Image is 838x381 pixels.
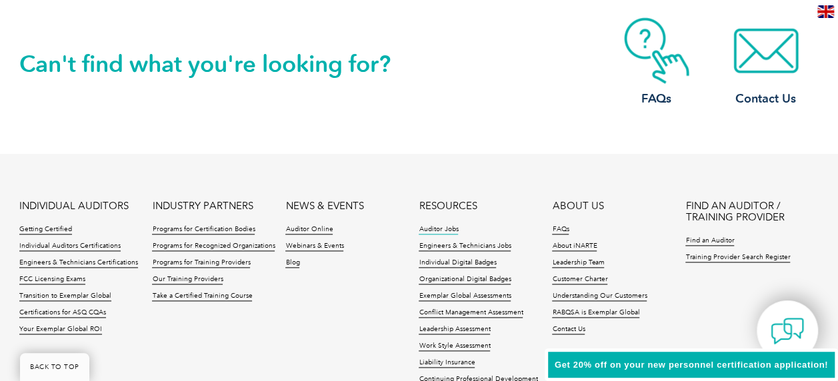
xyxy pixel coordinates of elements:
a: Our Training Providers [152,275,223,284]
img: contact-chat.png [771,314,804,348]
a: Programs for Training Providers [152,258,250,268]
span: Get 20% off on your new personnel certification application! [555,360,828,370]
a: Engineers & Technicians Certifications [19,258,138,268]
a: ABOUT US [552,200,603,212]
a: Training Provider Search Register [685,253,790,262]
a: RESOURCES [419,200,477,212]
a: Engineers & Technicians Jobs [419,242,511,251]
a: INDIVIDUAL AUDITORS [19,200,129,212]
a: Auditor Jobs [419,225,458,234]
a: Work Style Assessment [419,342,490,351]
a: Individual Auditors Certifications [19,242,121,251]
h3: FAQs [603,91,710,107]
a: FCC Licensing Exams [19,275,85,284]
h3: Contact Us [713,91,819,107]
a: Leadership Team [552,258,604,268]
a: FAQs [603,17,710,107]
a: Find an Auditor [685,236,734,246]
a: Organizational Digital Badges [419,275,511,284]
a: Leadership Assessment [419,325,490,334]
a: About iNARTE [552,242,597,251]
a: Your Exemplar Global ROI [19,325,102,334]
img: contact-faq.webp [603,17,710,84]
a: INDUSTRY PARTNERS [152,200,253,212]
a: BACK TO TOP [20,353,89,381]
a: Take a Certified Training Course [152,292,252,301]
a: NEWS & EVENTS [285,200,363,212]
a: Liability Insurance [419,358,475,368]
a: Contact Us [552,325,585,334]
a: Contact Us [713,17,819,107]
a: Webinars & Events [285,242,343,251]
a: Auditor Online [285,225,333,234]
a: Individual Digital Badges [419,258,496,268]
a: Certifications for ASQ CQAs [19,308,106,318]
a: Conflict Management Assessment [419,308,523,318]
img: contact-email.webp [713,17,819,84]
a: Programs for Certification Bodies [152,225,255,234]
a: Understanding Our Customers [552,292,647,301]
a: RABQSA is Exemplar Global [552,308,639,318]
a: Blog [285,258,299,268]
a: Programs for Recognized Organizations [152,242,275,251]
a: Getting Certified [19,225,72,234]
h2: Can't find what you're looking for? [19,53,419,75]
a: Transition to Exemplar Global [19,292,111,301]
a: Exemplar Global Assessments [419,292,511,301]
img: en [817,5,834,18]
a: FAQs [552,225,569,234]
a: FIND AN AUDITOR / TRAINING PROVIDER [685,200,819,223]
a: Customer Charter [552,275,607,284]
